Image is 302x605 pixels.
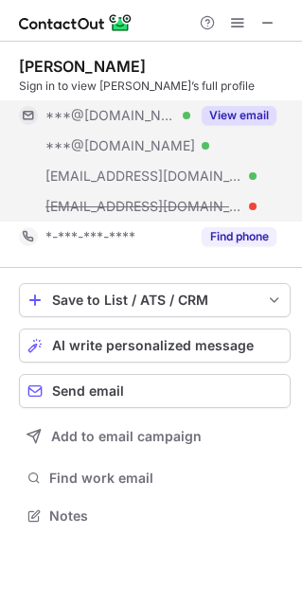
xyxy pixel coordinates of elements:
span: Send email [52,383,124,399]
span: ***@[DOMAIN_NAME] [45,137,195,154]
span: AI write personalized message [52,338,254,353]
span: Notes [49,507,283,525]
div: Save to List / ATS / CRM [52,293,258,308]
div: Sign in to view [PERSON_NAME]’s full profile [19,78,291,95]
button: Send email [19,374,291,408]
span: [EMAIL_ADDRESS][DOMAIN_NAME] [45,198,242,215]
button: Add to email campaign [19,419,291,454]
button: Find work email [19,465,291,491]
button: save-profile-one-click [19,283,291,317]
div: [PERSON_NAME] [19,57,146,76]
button: Notes [19,503,291,529]
span: Find work email [49,470,283,487]
button: AI write personalized message [19,329,291,363]
button: Reveal Button [202,106,276,125]
button: Reveal Button [202,227,276,246]
span: [EMAIL_ADDRESS][DOMAIN_NAME] [45,168,242,185]
span: Add to email campaign [51,429,202,444]
img: ContactOut v5.3.10 [19,11,133,34]
span: ***@[DOMAIN_NAME] [45,107,176,124]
